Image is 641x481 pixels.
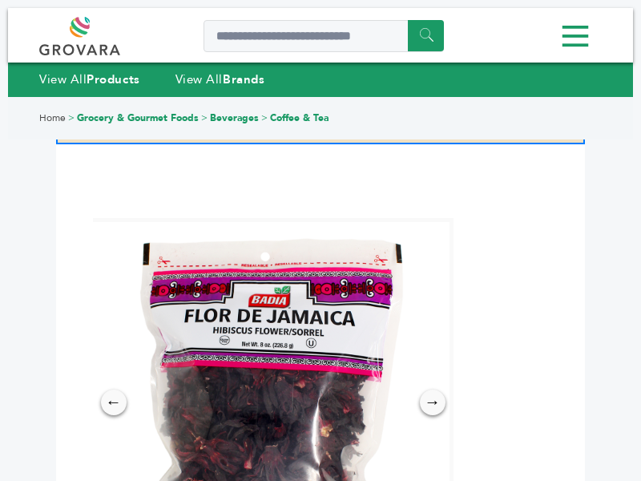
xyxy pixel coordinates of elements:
[68,111,75,124] span: >
[261,111,268,124] span: >
[175,71,265,87] a: View AllBrands
[204,20,444,52] input: Search a product or brand...
[223,71,264,87] strong: Brands
[77,111,199,124] a: Grocery & Gourmet Foods
[39,111,66,124] a: Home
[87,71,139,87] strong: Products
[101,390,127,415] div: ←
[270,111,329,124] a: Coffee & Tea
[201,111,208,124] span: >
[210,111,259,124] a: Beverages
[39,18,602,55] div: Menu
[420,390,445,415] div: →
[39,71,140,87] a: View AllProducts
